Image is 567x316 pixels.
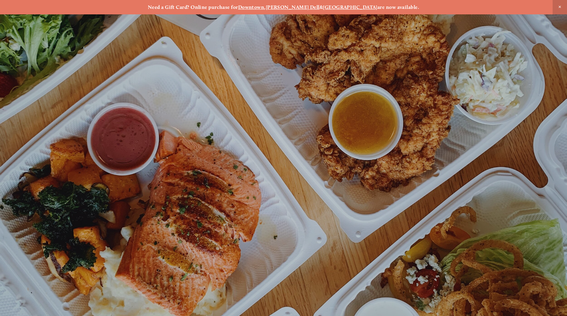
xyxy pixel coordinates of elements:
[323,4,377,10] a: [GEOGRAPHIC_DATA]
[238,4,265,10] a: Downtown
[264,4,266,10] strong: ,
[320,4,323,10] strong: &
[266,4,320,10] a: [PERSON_NAME] Dell
[148,4,238,10] strong: Need a Gift Card? Online purchase for
[377,4,419,10] strong: are now available.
